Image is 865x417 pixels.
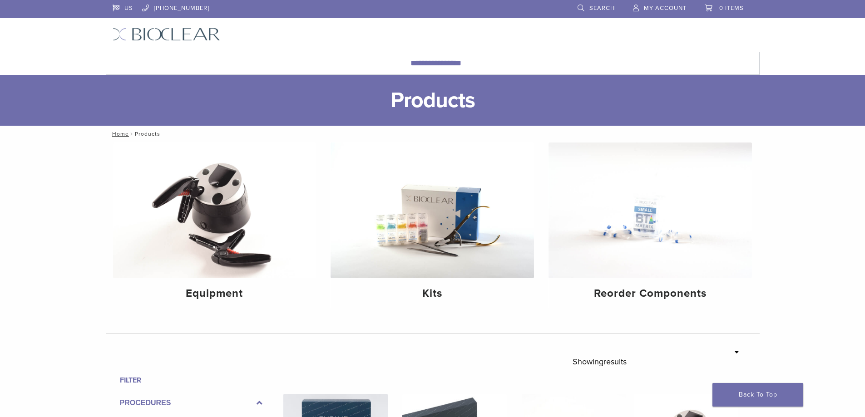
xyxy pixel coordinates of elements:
a: Kits [331,142,534,308]
a: Home [109,131,129,137]
img: Equipment [113,142,316,278]
p: Showing results [573,352,627,371]
a: Back To Top [712,383,803,407]
img: Bioclear [113,28,220,41]
img: Kits [331,142,534,278]
span: 0 items [719,5,744,12]
h4: Equipment [120,285,309,302]
label: Procedures [120,397,262,408]
h4: Kits [338,285,527,302]
img: Reorder Components [549,142,752,278]
span: My Account [644,5,687,12]
a: Reorder Components [549,142,752,308]
nav: Products [106,126,760,142]
h4: Reorder Components [556,285,745,302]
h4: Filter [120,375,262,386]
span: Search [589,5,615,12]
a: Equipment [113,142,316,308]
span: / [129,132,135,136]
